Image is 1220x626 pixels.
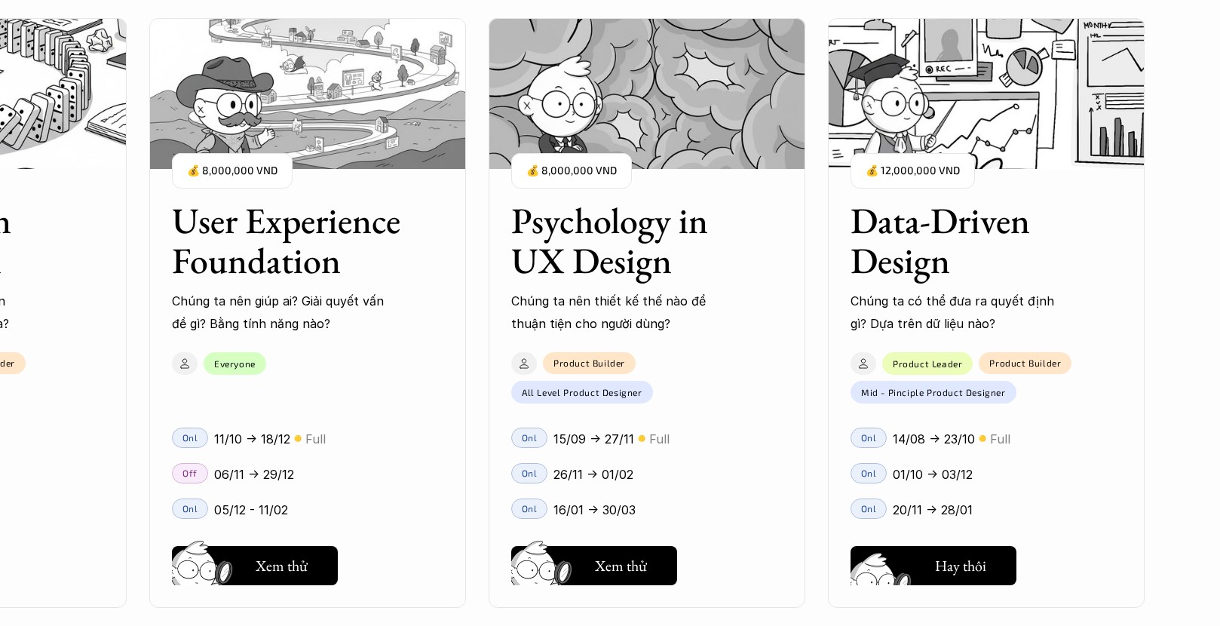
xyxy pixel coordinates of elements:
p: Mid - Pinciple Product Designer [861,387,1006,397]
p: 🟡 [294,433,302,444]
p: Chúng ta nên giúp ai? Giải quyết vấn đề gì? Bằng tính năng nào? [172,290,391,336]
p: 🟡 [979,433,986,444]
p: 💰 8,000,000 VND [187,161,277,181]
p: Everyone [214,358,256,369]
p: Onl [522,432,538,443]
p: Onl [861,432,877,443]
p: 01/10 -> 03/12 [893,463,973,486]
p: Product Builder [989,357,1061,368]
p: Onl [182,432,198,443]
button: Xem thử [511,546,677,585]
a: Xem thử [511,540,677,585]
h3: Data-Driven Design [851,201,1084,281]
p: Onl [182,503,198,514]
p: Chúng ta có thể đưa ra quyết định gì? Dựa trên dữ liệu nào? [851,290,1069,336]
h5: Hay thôi [935,555,986,576]
p: 16/01 -> 30/03 [553,499,636,521]
p: 20/11 -> 28/01 [893,499,973,521]
a: Hay thôi [851,540,1016,585]
p: Product Leader [893,358,962,369]
p: Full [305,428,326,450]
p: Onl [861,503,877,514]
p: Full [649,428,670,450]
h3: User Experience Foundation [172,201,406,281]
p: Chúng ta nên thiết kế thế nào để thuận tiện cho người dùng? [511,290,730,336]
p: 15/09 -> 27/11 [553,428,634,450]
p: 26/11 -> 01/02 [553,463,633,486]
h5: Xem thử [595,555,647,576]
p: 💰 8,000,000 VND [526,161,617,181]
p: Product Builder [553,357,625,368]
p: 14/08 -> 23/10 [893,428,975,450]
p: 🟡 [638,433,645,444]
a: Xem thử [172,540,338,585]
h5: Xem thử [256,555,308,576]
p: 11/10 -> 18/12 [214,428,290,450]
button: Xem thử [172,546,338,585]
h3: Psychology in UX Design [511,201,745,281]
p: Off [182,468,198,478]
p: Full [990,428,1010,450]
p: Onl [522,503,538,514]
button: Hay thôi [851,546,1016,585]
p: Onl [861,468,877,478]
p: Onl [522,468,538,478]
p: 06/11 -> 29/12 [214,463,294,486]
p: 05/12 - 11/02 [214,499,288,521]
p: 💰 12,000,000 VND [866,161,960,181]
p: All Level Product Designer [522,387,642,397]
